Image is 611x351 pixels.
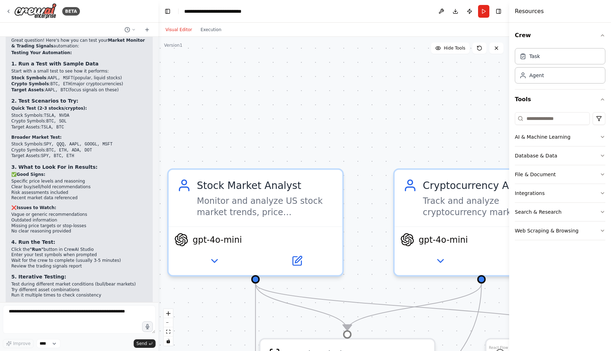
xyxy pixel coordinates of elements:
[50,82,71,87] code: BTC, ETH
[515,109,605,246] div: Tools
[11,106,87,111] strong: Quick Test (2-3 stocks/cryptos):
[494,6,504,16] button: Hide right sidebar
[164,336,173,346] button: toggle interactivity
[134,339,156,348] button: Send
[11,61,99,67] strong: 1. Run a Test with Sample Data
[122,25,139,34] button: Switch to previous chat
[167,168,344,277] div: Stock Market AnalystMonitor and analyze US stock market trends, price movements, and key indicato...
[13,341,30,346] span: Improve
[444,45,465,51] span: Hide Tools
[11,264,147,269] li: Review the trading signals report
[11,179,147,184] li: Specific price levels and reasoning
[11,81,147,87] li: : (major cryptocurrencies)
[423,195,560,218] div: Track and analyze cryptocurrency market movements, trends, and sentiment for {crypto_symbols} to ...
[11,148,147,154] li: Crypto Symbols:
[45,88,68,93] code: AAPL, BTC
[515,90,605,109] button: Tools
[393,168,570,277] div: Cryptocurrency AnalystTrack and analyze cryptocurrency market movements, trends, and sentiment fo...
[30,247,43,252] strong: "Run"
[11,75,46,80] strong: Stock Symbols
[529,53,540,60] div: Task
[11,113,147,119] li: Stock Symbols:
[136,341,147,346] span: Send
[11,164,98,170] strong: 3. What to Look For in Results:
[515,165,605,184] button: File & Document
[3,339,34,348] button: Improve
[515,128,605,146] button: AI & Machine Learning
[62,7,80,16] div: BETA
[11,50,72,55] strong: Testing Your Automation:
[11,172,147,178] p: ✅
[11,119,147,125] li: Crypto Symbols:
[249,283,355,330] g: Edge from 7d2016f8-c39d-43f9-8c48-9a55c2983f03 to dd723e4f-930c-428e-a01a-6b59328fef82
[11,190,147,196] li: Risk assessments included
[423,178,560,192] div: Cryptocurrency Analyst
[44,113,69,118] code: TSLA, NVDA
[193,234,242,246] span: gpt-4o-mini
[142,321,153,332] button: Click to speak your automation idea
[46,119,67,124] code: BTC, SOL
[515,203,605,221] button: Search & Research
[48,76,73,81] code: AAPL, MSFT
[489,346,508,350] a: React Flow attribution
[419,234,468,246] span: gpt-4o-mini
[11,81,49,86] strong: Crypto Symbols
[529,72,544,79] div: Agent
[17,205,56,210] strong: Issues to Watch:
[164,318,173,327] button: zoom out
[11,282,147,287] li: Test during different market conditions (bull/bear markets)
[11,274,66,280] strong: 5. Iterative Testing:
[11,184,147,190] li: Clear buy/sell/hold recommendations
[11,38,147,49] p: Great question! Here's how you can test your automation:
[41,154,74,159] code: SPY, BTC, ETH
[164,327,173,336] button: fit view
[515,25,605,45] button: Crew
[197,195,334,218] div: Monitor and analyze US stock market trends, price movements, and key indicators for {stock_symbol...
[164,309,173,346] div: React Flow controls
[11,125,147,131] li: Target Assets:
[257,253,337,270] button: Open in side panel
[197,178,334,192] div: Stock Market Analyst
[11,38,145,48] strong: Market Monitor & Trading Signals
[515,45,605,89] div: Crew
[11,247,147,253] li: Click the button in CrewAI Studio
[46,148,92,153] code: BTC, ETH, ADA, DOT
[44,142,112,147] code: SPY, QQQ, AAPL, GOOGL, MSFT
[11,287,147,293] li: Try different asset combinations
[164,42,182,48] div: Version 1
[11,69,147,74] p: Start with a small test to see how it performs:
[483,253,563,270] button: Open in side panel
[141,25,153,34] button: Start a new chat
[11,98,78,104] strong: 2. Test Scenarios to Try:
[515,7,544,16] h4: Resources
[164,309,173,318] button: zoom in
[11,87,147,93] li: : (focus signals on these)
[11,212,147,218] li: Vague or generic recommendations
[11,252,147,258] li: Enter your test symbols when prompted
[11,135,62,140] strong: Broader Market Test:
[11,218,147,223] li: Outdated information
[340,283,488,330] g: Edge from 2911e114-dc64-4253-9438-207d57c24cd5 to dd723e4f-930c-428e-a01a-6b59328fef82
[196,25,226,34] button: Execution
[11,223,147,229] li: Missing price targets or stop-losses
[11,239,55,245] strong: 4. Run the Test:
[11,142,147,148] li: Stock Symbols:
[14,3,57,19] img: Logo
[515,146,605,165] button: Database & Data
[11,75,147,81] li: : (popular, liquid stocks)
[431,42,470,54] button: Hide Tools
[163,6,173,16] button: Hide left sidebar
[17,172,45,177] strong: Good Signs:
[11,258,147,264] li: Wait for the crew to complete (usually 3-5 minutes)
[515,184,605,202] button: Integrations
[515,221,605,240] button: Web Scraping & Browsing
[41,125,64,130] code: TSLA, BTC
[184,8,262,15] nav: breadcrumb
[11,293,147,298] li: Run it multiple times to check consistency
[11,195,147,201] li: Recent market data referenced
[161,25,196,34] button: Visual Editor
[11,153,147,159] li: Target Assets:
[11,87,44,92] strong: Target Assets
[11,229,147,234] li: No clear reasoning provided
[11,205,147,211] p: ❌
